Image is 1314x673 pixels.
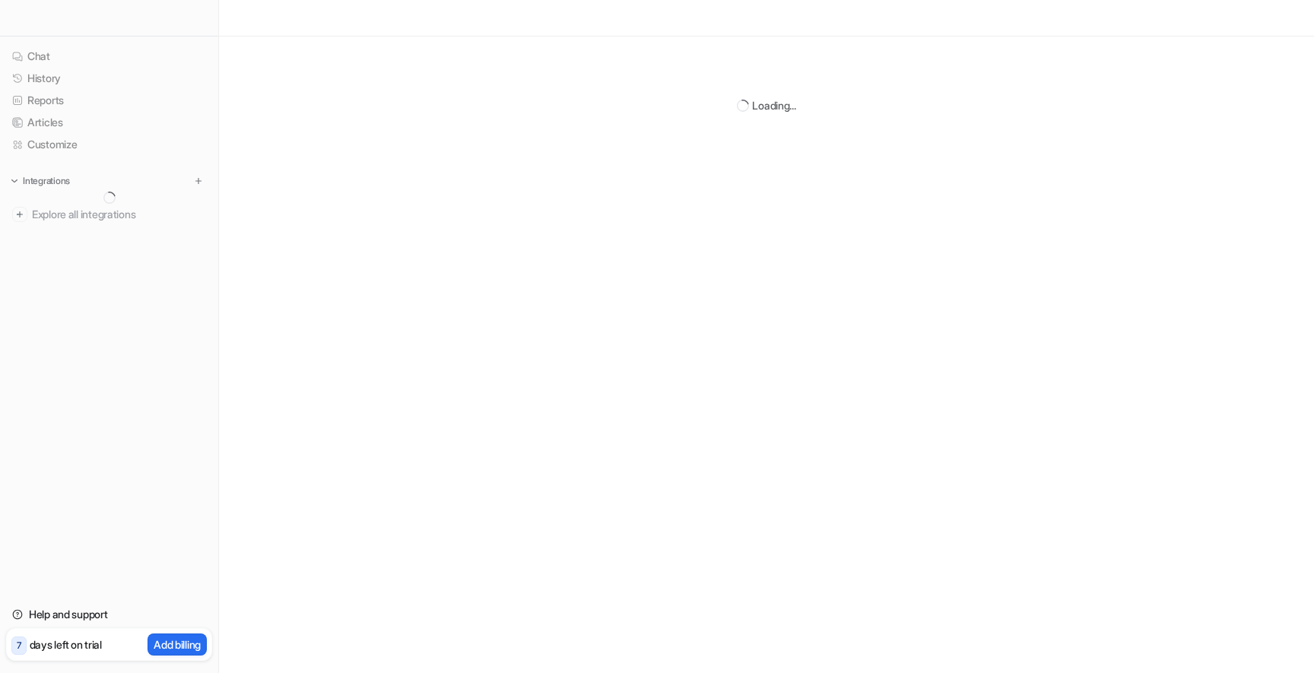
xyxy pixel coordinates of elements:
span: Explore all integrations [32,202,206,227]
a: Help and support [6,604,212,625]
a: Customize [6,134,212,155]
p: Integrations [23,175,70,187]
a: Explore all integrations [6,204,212,225]
p: 7 [17,639,21,652]
a: Reports [6,90,212,111]
img: menu_add.svg [193,176,204,186]
a: Chat [6,46,212,67]
p: days left on trial [30,636,102,652]
img: explore all integrations [12,207,27,222]
button: Add billing [148,633,207,656]
button: Integrations [6,173,75,189]
div: Loading... [752,97,795,113]
img: expand menu [9,176,20,186]
p: Add billing [154,636,201,652]
a: Articles [6,112,212,133]
a: History [6,68,212,89]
